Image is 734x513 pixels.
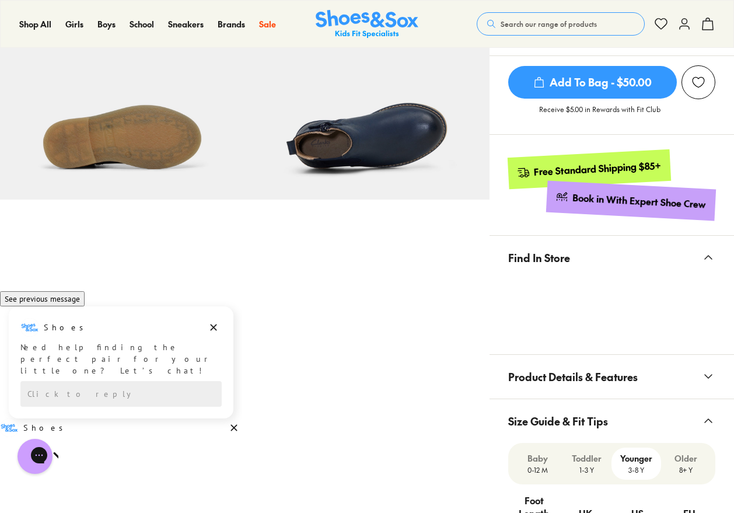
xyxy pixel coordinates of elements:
[518,452,558,465] p: Baby
[5,4,80,15] span: See previous message
[501,19,597,29] span: Search our range of products
[490,236,734,280] button: Find In Store
[508,360,638,394] span: Product Details & Features
[218,18,245,30] a: Brands
[508,280,715,340] iframe: Find in Store
[20,92,222,117] div: Reply to the campaigns
[616,465,656,475] p: 3-8 Y
[316,10,418,39] a: Shoes & Sox
[490,399,734,443] button: Size Guide & Fit Tips
[130,18,154,30] a: School
[518,465,558,475] p: 0-12 M
[65,18,83,30] a: Girls
[616,452,656,465] p: Younger
[23,132,69,144] h3: Shoes
[666,452,706,465] p: Older
[9,29,233,87] div: Message from Shoes. Need help finding the perfect pair for your little one? Let’s chat!
[9,17,233,129] div: Campaign message
[681,65,715,99] button: Add to Wishlist
[20,52,222,87] div: Need help finding the perfect pair for your little one? Let’s chat!
[44,32,90,44] h3: Shoes
[205,30,222,46] button: Dismiss campaign
[567,452,607,465] p: Toddler
[19,18,51,30] a: Shop All
[477,12,645,36] button: Search our range of products
[168,18,204,30] a: Sneakers
[508,65,677,99] button: Add To Bag - $50.00
[666,465,706,475] p: 8+ Y
[572,191,707,211] div: Book in With Expert Shoe Crew
[97,18,116,30] a: Boys
[508,66,677,99] span: Add To Bag - $50.00
[226,130,242,146] button: Dismiss campaign
[316,10,418,39] img: SNS_Logo_Responsive.svg
[508,240,570,275] span: Find In Store
[567,465,607,475] p: 1-3 Y
[20,29,39,47] img: Shoes logo
[12,435,58,478] iframe: Gorgias live chat messenger
[533,159,661,178] div: Free Standard Shipping $85+
[490,355,734,399] button: Product Details & Features
[507,149,670,189] a: Free Standard Shipping $85+
[546,180,716,221] a: Book in With Expert Shoe Crew
[539,104,660,125] p: Receive $5.00 in Rewards with Fit Club
[508,404,608,438] span: Size Guide & Fit Tips
[259,18,276,30] a: Sale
